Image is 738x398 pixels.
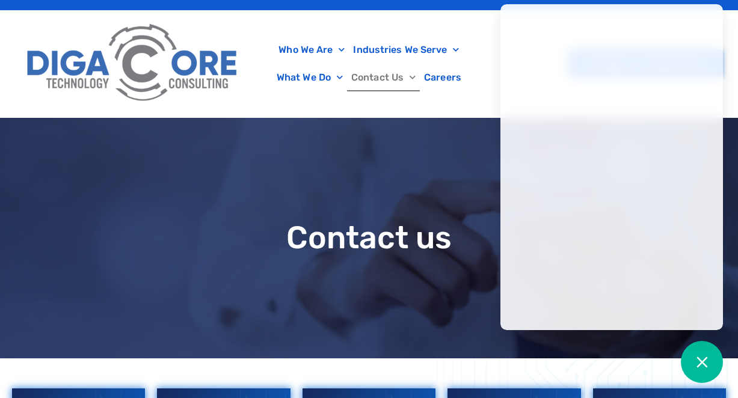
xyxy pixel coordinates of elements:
[274,36,349,64] a: Who We Are
[420,64,466,91] a: Careers
[6,221,732,255] h1: Contact us
[347,64,420,91] a: Contact Us
[272,64,347,91] a: What We Do
[349,36,463,64] a: Industries We Serve
[500,4,723,330] iframe: Chatgenie Messenger
[251,36,487,91] nav: Menu
[21,16,245,111] img: Digacore Logo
